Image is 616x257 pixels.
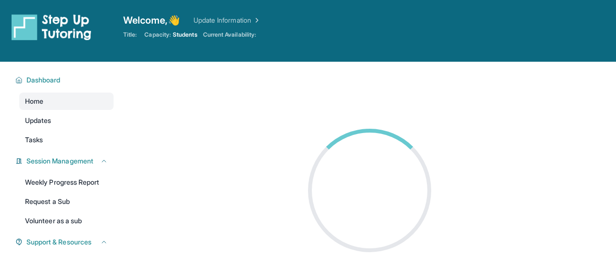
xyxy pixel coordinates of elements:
[19,112,114,129] a: Updates
[19,93,114,110] a: Home
[12,14,91,41] img: logo
[19,193,114,210] a: Request a Sub
[193,15,261,25] a: Update Information
[173,31,197,39] span: Students
[25,135,43,145] span: Tasks
[144,31,171,39] span: Capacity:
[26,75,61,85] span: Dashboard
[203,31,256,39] span: Current Availability:
[19,212,114,230] a: Volunteer as a sub
[26,237,91,247] span: Support & Resources
[26,156,93,166] span: Session Management
[19,174,114,191] a: Weekly Progress Report
[123,14,180,27] span: Welcome, 👋
[19,131,114,149] a: Tasks
[25,96,43,106] span: Home
[123,31,137,39] span: Title:
[23,237,108,247] button: Support & Resources
[251,15,261,25] img: Chevron Right
[23,156,108,166] button: Session Management
[23,75,108,85] button: Dashboard
[25,116,51,125] span: Updates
